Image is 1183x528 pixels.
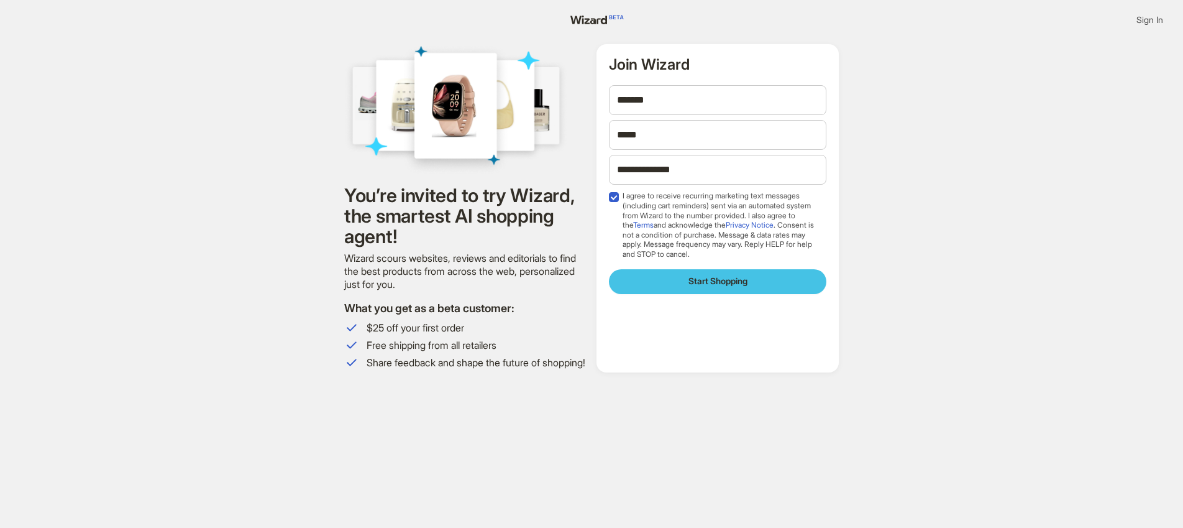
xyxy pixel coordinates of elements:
[367,322,587,335] span: $25 off your first order
[1136,14,1163,25] span: Sign In
[688,276,747,287] span: Start Shopping
[344,301,587,315] h2: What you get as a beta customer:
[609,57,826,73] h2: Join Wizard
[367,356,587,369] span: Share feedback and shape the future of shopping!
[633,220,654,229] a: Terms
[344,252,587,290] div: Wizard scours websites, reviews and editorials to find the best products from across the web, per...
[1126,10,1173,30] button: Sign In
[367,339,587,352] span: Free shipping from all retailers
[623,191,821,259] span: I agree to receive recurring marketing text messages (including cart reminders) sent via an autom...
[726,220,774,229] a: Privacy Notice
[344,185,587,247] h1: You’re invited to try Wizard, the smartest AI shopping agent!
[609,269,826,294] button: Start Shopping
